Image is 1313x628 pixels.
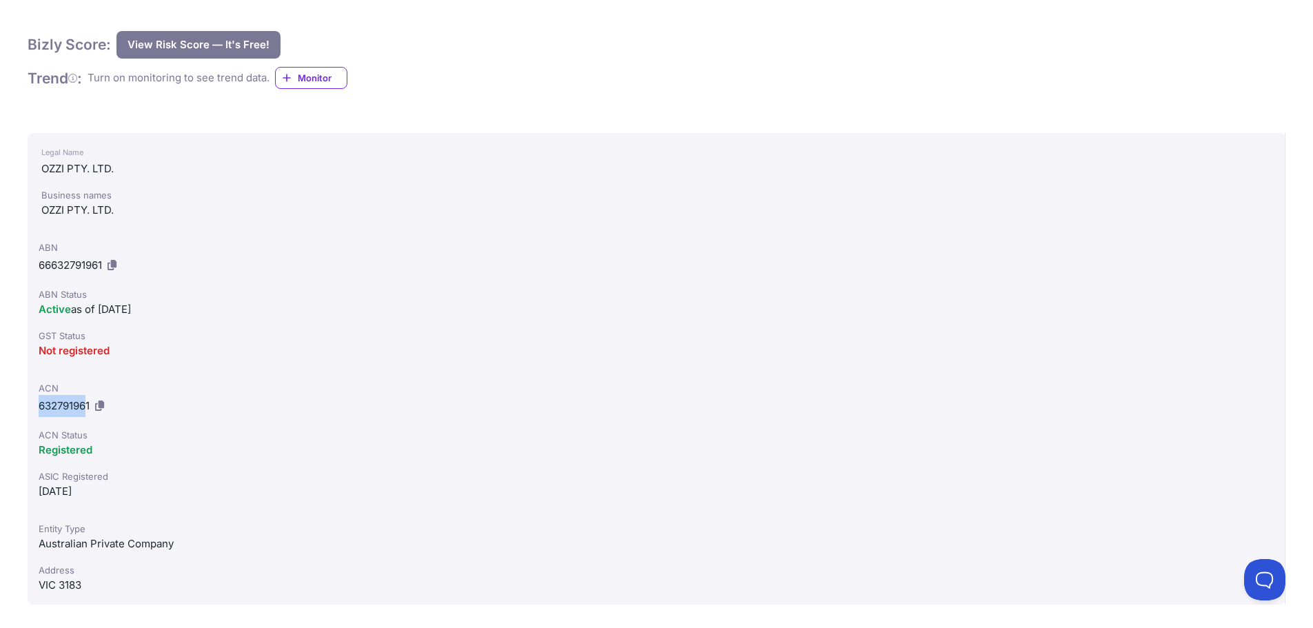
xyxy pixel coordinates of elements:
[1244,559,1285,600] iframe: Toggle Customer Support
[39,522,1274,536] div: Entity Type
[39,303,71,316] span: Active
[28,35,111,54] h1: Bizly Score:
[39,469,1274,483] div: ASIC Registered
[41,144,1271,161] div: Legal Name
[39,241,1274,254] div: ABN
[39,381,1274,395] div: ACN
[39,577,1274,594] div: VIC 3183
[116,31,281,59] button: View Risk Score — It's Free!
[39,399,90,412] span: 632791961
[28,69,82,88] h1: Trend :
[39,344,110,357] span: Not registered
[88,70,269,86] div: Turn on monitoring to see trend data.
[298,71,347,85] span: Monitor
[39,287,1274,301] div: ABN Status
[39,428,1274,442] div: ACN Status
[39,483,1274,500] div: [DATE]
[39,259,102,272] span: 66632791961
[41,202,1271,219] div: OZZI PTY. LTD.
[39,536,1274,552] div: Australian Private Company
[39,563,1274,577] div: Address
[41,161,1271,177] div: OZZI PTY. LTD.
[41,188,1271,202] div: Business names
[39,301,1274,318] div: as of [DATE]
[39,443,92,456] span: Registered
[275,67,347,89] a: Monitor
[39,329,1274,343] div: GST Status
